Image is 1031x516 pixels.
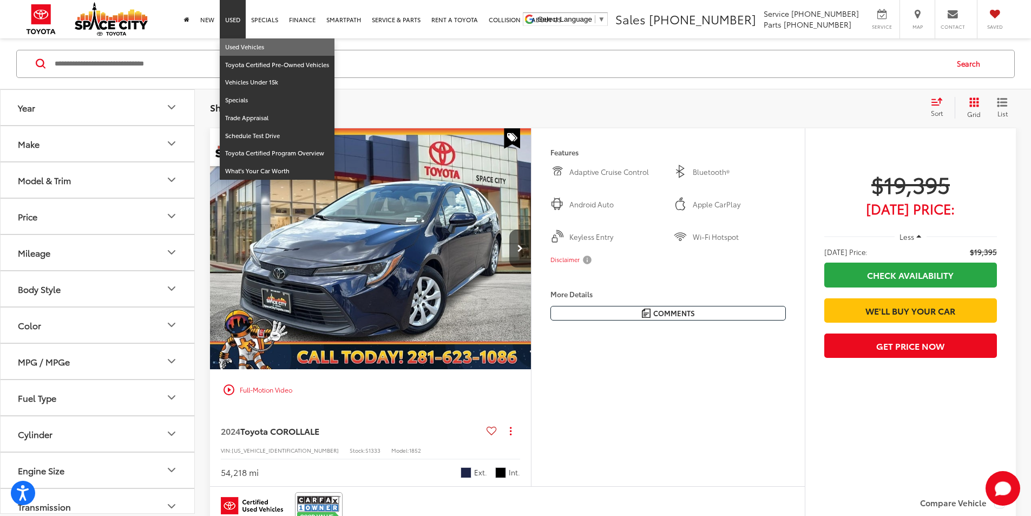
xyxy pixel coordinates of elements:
[504,128,520,149] span: Special
[409,446,421,454] span: 1852
[824,171,997,198] span: $19,395
[165,500,178,513] div: Transmission
[1,271,195,306] button: Body StyleBody Style
[764,8,789,19] span: Service
[925,96,955,118] button: Select sort value
[1,380,195,415] button: Fuel TypeFuel Type
[1,234,195,270] button: MileageMileage
[391,446,409,454] span: Model:
[18,392,56,402] div: Fuel Type
[1,307,195,342] button: ColorColor
[1,343,195,378] button: MPG / MPGeMPG / MPGe
[365,446,380,454] span: S1333
[220,109,334,127] a: Trade Appraisal
[941,23,965,30] span: Contact
[240,424,310,437] span: Toyota COROLLA
[983,23,1007,30] span: Saved
[784,19,851,30] span: [PHONE_NUMBER]
[1,126,195,161] button: MakeMake
[18,501,71,511] div: Transmission
[967,109,981,118] span: Grid
[220,38,334,56] a: Used Vehicles
[986,471,1020,506] svg: Start Chat
[550,249,594,271] button: Disclaimer
[165,137,178,150] div: Make
[350,446,365,454] span: Stock:
[1,452,195,487] button: Engine SizeEngine Size
[538,15,592,23] span: Select Language
[461,467,471,478] span: Blueprint
[18,211,37,221] div: Price
[791,8,859,19] span: [PHONE_NUMBER]
[1,89,195,125] button: YearYear
[232,446,339,454] span: [US_VEHICLE_IDENTIFICATION_NUMBER]
[569,167,662,178] span: Adaptive Cruise Control
[899,232,914,241] span: Less
[895,227,927,247] button: Less
[997,108,1008,117] span: List
[209,128,532,370] div: 2024 Toyota COROLLA LE 0
[824,203,997,214] span: [DATE] Price:
[221,497,283,514] img: Toyota Certified Used Vehicles
[221,425,482,437] a: 2024Toyota COROLLALE
[18,283,61,293] div: Body Style
[165,318,178,331] div: Color
[764,19,782,30] span: Parts
[221,466,259,479] div: 54,218 mi
[54,50,947,76] input: Search by Make, Model, or Keyword
[165,355,178,368] div: MPG / MPGe
[947,50,996,77] button: Search
[165,246,178,259] div: Mileage
[165,282,178,295] div: Body Style
[18,465,64,475] div: Engine Size
[165,391,178,404] div: Fuel Type
[615,10,646,28] span: Sales
[693,199,786,210] span: Apple CarPlay
[75,2,148,36] img: Space City Toyota
[18,356,70,366] div: MPG / MPGe
[209,128,532,370] a: 2024 Toyota COROLLA LE FWD2024 Toyota COROLLA LE FWD2024 Toyota COROLLA LE FWD2024 Toyota COROLLA...
[569,232,662,243] span: Keyless Entry
[18,319,41,330] div: Color
[970,246,997,257] span: $19,395
[920,498,1005,508] label: Compare Vehicle
[986,471,1020,506] button: Toggle Chat Window
[221,446,232,454] span: VIN:
[220,127,334,145] a: Schedule Test Drive
[165,101,178,114] div: Year
[550,290,786,298] h4: More Details
[220,145,334,162] a: Toyota Certified Program Overview
[220,56,334,74] a: Toyota Certified Pre-Owned Vehicles
[220,92,334,109] a: Specials
[642,309,651,318] img: Comments
[220,74,334,92] a: Vehicles Under 15k
[18,174,71,185] div: Model & Trim
[210,100,313,113] span: Showing all 51 vehicles
[18,247,50,257] div: Mileage
[18,102,35,112] div: Year
[905,23,929,30] span: Map
[693,232,786,243] span: Wi-Fi Hotspot
[165,427,178,440] div: Cylinder
[1,416,195,451] button: CylinderCylinder
[550,148,786,156] h4: Features
[870,23,894,30] span: Service
[538,15,605,23] a: Select Language​
[649,10,756,28] span: [PHONE_NUMBER]
[221,424,240,437] span: 2024
[474,467,487,478] span: Ext.
[550,306,786,321] button: Comments
[1,162,195,197] button: Model & TrimModel & Trim
[501,421,520,440] button: Actions
[165,463,178,476] div: Engine Size
[569,199,662,210] span: Android Auto
[931,108,943,117] span: Sort
[18,138,40,148] div: Make
[824,246,868,257] span: [DATE] Price:
[510,427,511,435] span: dropdown dots
[509,230,531,267] button: Next image
[220,162,334,180] a: What's Your Car Worth
[209,128,532,370] img: 2024 Toyota COROLLA LE FWD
